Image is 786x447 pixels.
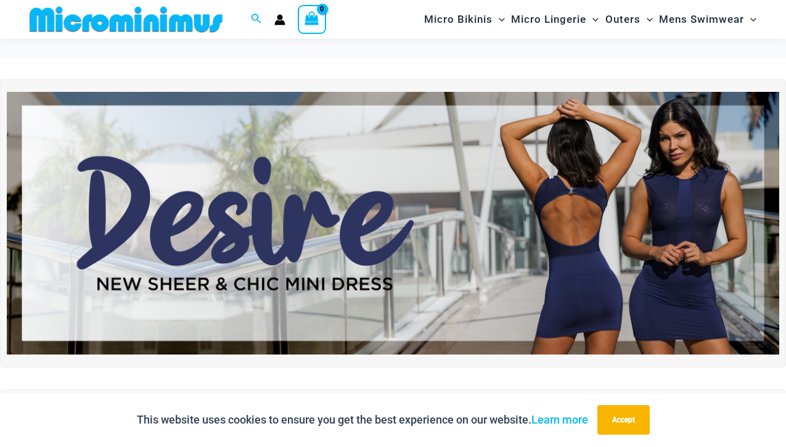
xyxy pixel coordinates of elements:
a: Search icon link [251,12,262,27]
span: Menu Toggle [493,4,505,35]
a: OutersMenu ToggleMenu Toggle [602,4,656,35]
span: Micro Bikinis [424,4,493,35]
span: Mens Swimwear [659,4,744,35]
nav: Site Navigation [419,2,761,37]
a: Micro BikinisMenu ToggleMenu Toggle [421,4,508,35]
img: MM SHOP LOGO FLAT [25,6,227,33]
span: Menu Toggle [641,4,653,35]
a: Micro LingerieMenu ToggleMenu Toggle [508,4,602,35]
a: Mens SwimwearMenu ToggleMenu Toggle [656,4,759,35]
span: Menu Toggle [586,4,599,35]
span: Outers [605,4,641,35]
a: Account icon link [274,14,285,25]
p: This website uses cookies to ensure you get the best experience on our website. [137,411,588,429]
img: Desire me Navy Dress [7,92,779,355]
span: Micro Lingerie [511,4,586,35]
a: Learn more [531,413,588,426]
a: View Shopping Cart, empty [298,5,326,33]
button: Accept [597,405,650,435]
span: Menu Toggle [744,4,756,35]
